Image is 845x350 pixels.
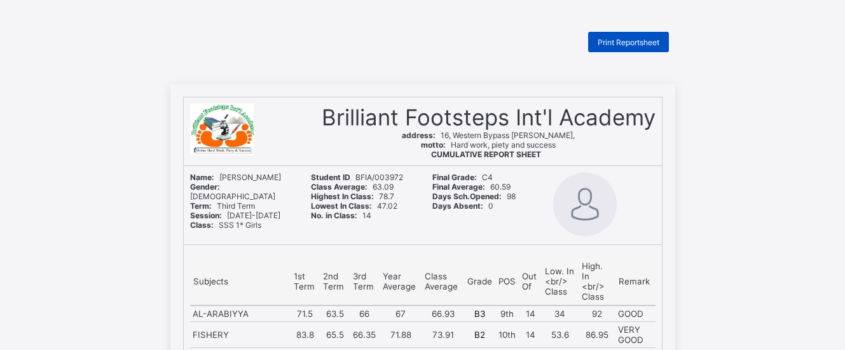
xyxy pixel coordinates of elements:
[190,220,214,230] b: Class:
[464,322,495,348] td: B2
[464,258,495,305] th: Grade
[380,322,422,348] td: 71.88
[519,322,541,348] td: 14
[432,172,477,182] b: Final Grade:
[432,182,511,192] span: 60.59
[380,305,422,322] td: 67
[291,322,320,348] td: 83.8
[519,305,541,322] td: 14
[190,201,212,211] b: Term:
[495,258,519,305] th: POS
[311,201,397,211] span: 47.02
[291,258,320,305] th: 1st Term
[320,322,350,348] td: 65.5
[579,305,615,322] td: 92
[422,322,464,348] td: 73.91
[432,182,485,192] b: Final Average:
[542,322,579,348] td: 53.6
[190,211,280,220] span: [DATE]-[DATE]
[190,182,220,192] b: Gender:
[320,258,350,305] th: 2nd Term
[432,201,483,211] b: Days Absent:
[190,172,214,182] b: Name:
[464,305,495,322] td: B3
[421,140,446,150] b: motto:
[542,305,579,322] td: 34
[350,322,380,348] td: 66.35
[311,172,350,182] b: Student ID
[311,182,394,192] span: 63.09
[598,38,659,47] span: Print Reportsheet
[542,258,579,305] th: Low. In <br/> Class
[421,140,556,150] span: Hard work, piety and success
[190,211,222,220] b: Session:
[311,192,394,201] span: 78.7
[322,104,656,130] span: Brilliant Footsteps Int'l Academy
[432,172,493,182] span: C4
[422,258,464,305] th: Class Average
[350,305,380,322] td: 66
[311,182,368,192] b: Class Average:
[495,305,519,322] td: 9th
[615,322,656,348] td: VERY GOOD
[432,192,502,201] b: Days Sch.Opened:
[432,192,516,201] span: 98
[190,305,291,322] td: AL-ARABIYYA
[431,150,541,159] b: CUMULATIVE REPORT SHEET
[615,258,656,305] th: Remark
[519,258,541,305] th: Out Of
[190,258,291,305] th: Subjects
[615,305,656,322] td: GOOD
[311,211,357,220] b: No. in Class:
[311,172,403,182] span: BFIA/003972
[190,182,275,201] span: [DEMOGRAPHIC_DATA]
[190,220,261,230] span: SSS 1* Girls
[311,201,372,211] b: Lowest In Class:
[579,322,615,348] td: 86.95
[320,305,350,322] td: 63.5
[311,192,374,201] b: Highest In Class:
[495,322,519,348] td: 10th
[350,258,380,305] th: 3rd Term
[291,305,320,322] td: 71.5
[579,258,615,305] th: High. In <br/> Class
[402,130,436,140] b: address:
[402,130,575,140] span: 16, Western Bypass [PERSON_NAME],
[190,172,281,182] span: [PERSON_NAME]
[190,201,255,211] span: Third Term
[422,305,464,322] td: 66.93
[190,322,291,348] td: FISHERY
[432,201,493,211] span: 0
[311,211,371,220] span: 14
[380,258,422,305] th: Year Average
